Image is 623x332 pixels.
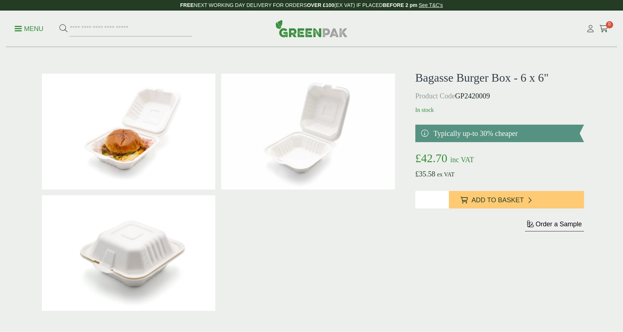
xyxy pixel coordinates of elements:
span: £ [415,170,419,178]
i: My Account [586,25,595,32]
p: In stock [415,106,584,114]
button: Add to Basket [449,191,584,208]
span: Product Code [415,92,455,100]
img: 2420009 Bagasse Burger Box Open [221,74,395,190]
p: Menu [15,24,43,33]
span: inc VAT [450,156,474,164]
bdi: 35.58 [415,170,435,178]
span: 0 [606,21,613,28]
span: £ [415,152,421,165]
button: Order a Sample [525,220,584,231]
strong: FREE [180,2,193,8]
img: 2420009 Bagasse Burger Box Open With Food [42,74,215,190]
a: 0 [599,23,608,34]
a: See T&C's [419,2,443,8]
img: 2420009 Bagasse Burger Box Closed [42,195,215,311]
span: Add to Basket [471,196,524,204]
strong: BEFORE 2 pm [383,2,417,8]
span: Order a Sample [536,220,582,228]
a: Menu [15,24,43,32]
i: Cart [599,25,608,32]
strong: OVER £100 [307,2,334,8]
p: GP2420009 [415,90,584,101]
img: GreenPak Supplies [275,20,348,37]
span: ex VAT [437,171,455,177]
bdi: 42.70 [415,152,447,165]
h1: Bagasse Burger Box - 6 x 6" [415,71,584,85]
